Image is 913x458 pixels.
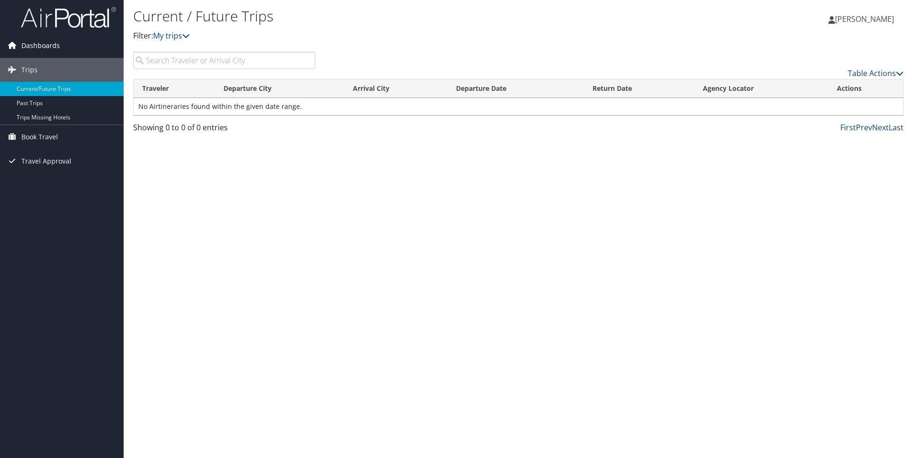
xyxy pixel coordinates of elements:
[694,79,828,98] th: Agency Locator: activate to sort column ascending
[840,122,856,133] a: First
[835,14,894,24] span: [PERSON_NAME]
[856,122,872,133] a: Prev
[134,79,215,98] th: Traveler: activate to sort column ascending
[21,58,38,82] span: Trips
[21,125,58,149] span: Book Travel
[133,6,647,26] h1: Current / Future Trips
[344,79,447,98] th: Arrival City: activate to sort column ascending
[21,6,116,29] img: airportal-logo.png
[134,98,903,115] td: No Airtineraries found within the given date range.
[828,79,903,98] th: Actions
[133,30,647,42] p: Filter:
[21,149,71,173] span: Travel Approval
[153,30,190,41] a: My trips
[848,68,903,78] a: Table Actions
[828,5,903,33] a: [PERSON_NAME]
[584,79,694,98] th: Return Date: activate to sort column ascending
[447,79,584,98] th: Departure Date: activate to sort column descending
[133,122,315,138] div: Showing 0 to 0 of 0 entries
[889,122,903,133] a: Last
[215,79,344,98] th: Departure City: activate to sort column ascending
[133,52,315,69] input: Search Traveler or Arrival City
[872,122,889,133] a: Next
[21,34,60,58] span: Dashboards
